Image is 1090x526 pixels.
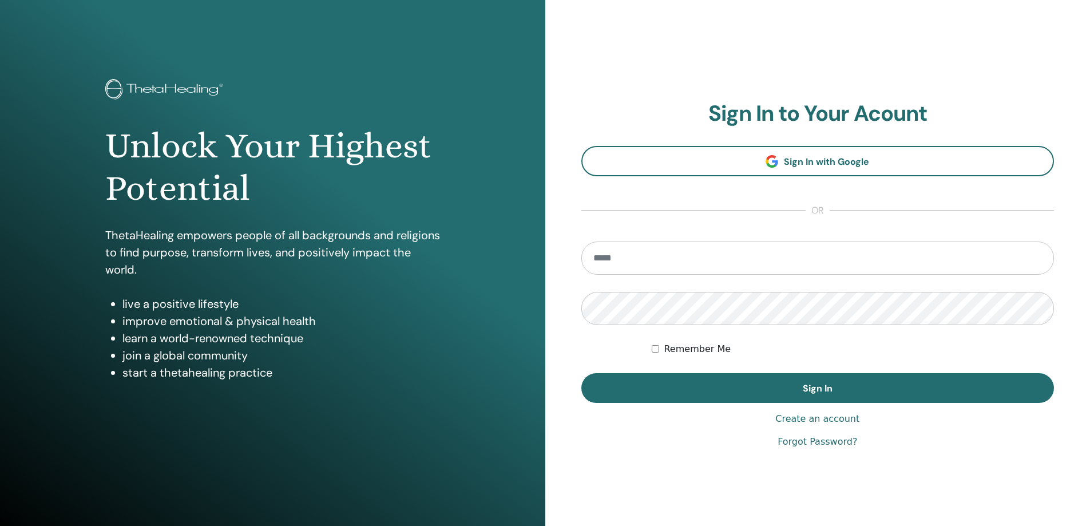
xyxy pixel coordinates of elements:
li: improve emotional & physical health [122,313,440,330]
li: learn a world-renowned technique [122,330,440,347]
a: Create an account [775,412,859,426]
label: Remember Me [664,342,731,356]
span: Sign In [803,382,833,394]
h2: Sign In to Your Acount [581,101,1055,127]
li: start a thetahealing practice [122,364,440,381]
a: Sign In with Google [581,146,1055,176]
li: join a global community [122,347,440,364]
span: Sign In with Google [784,156,869,168]
a: Forgot Password? [778,435,857,449]
p: ThetaHealing empowers people of all backgrounds and religions to find purpose, transform lives, a... [105,227,440,278]
h1: Unlock Your Highest Potential [105,125,440,210]
div: Keep me authenticated indefinitely or until I manually logout [652,342,1054,356]
li: live a positive lifestyle [122,295,440,313]
span: or [806,204,830,217]
button: Sign In [581,373,1055,403]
